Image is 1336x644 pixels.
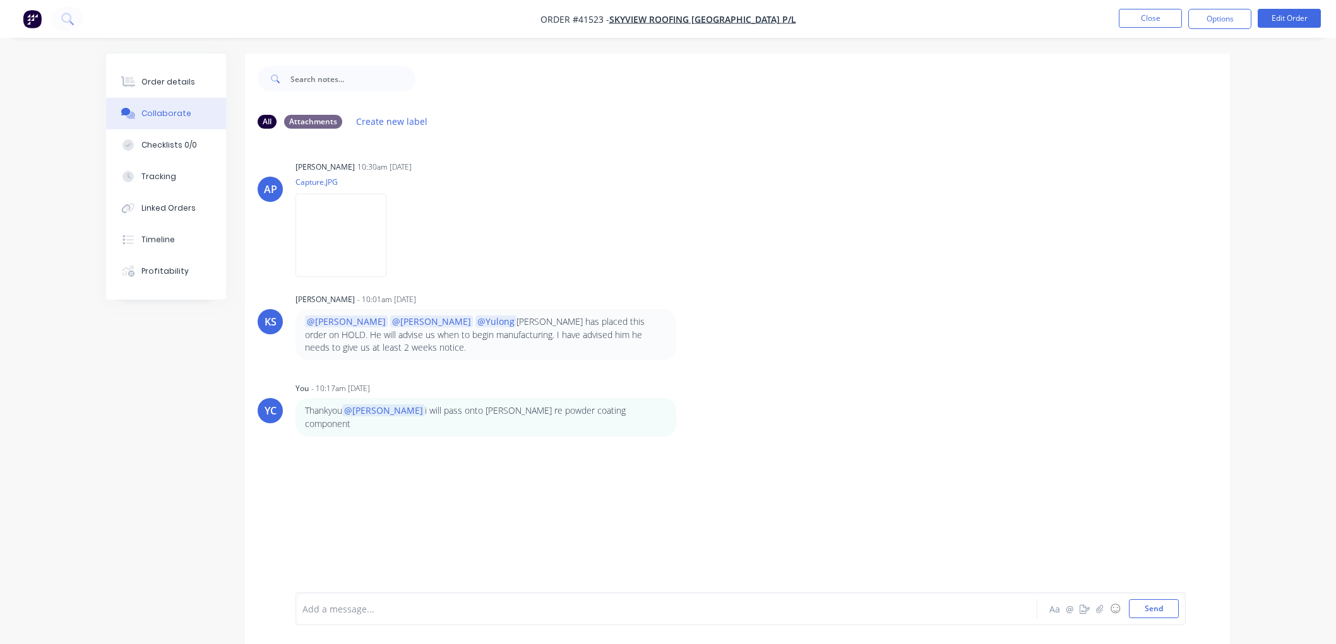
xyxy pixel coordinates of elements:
button: Edit Order [1258,9,1321,28]
p: Thankyou i will pass onto [PERSON_NAME] re powder coating component [305,404,667,430]
button: Send [1129,599,1179,618]
button: Aa [1047,601,1062,616]
div: YC [265,403,277,418]
button: Linked Orders [106,192,226,224]
div: Linked Orders [141,202,196,214]
div: - 10:01am [DATE] [357,294,416,305]
button: Create new label [350,113,434,130]
span: @Yulong [475,315,516,327]
button: Options [1188,9,1251,29]
button: Collaborate [106,98,226,129]
div: AP [264,182,277,197]
div: Profitability [141,266,189,277]
span: @[PERSON_NAME] [342,404,425,416]
button: Checklists 0/0 [106,129,226,161]
div: You [295,383,309,394]
div: [PERSON_NAME] [295,294,355,305]
div: Tracking [141,171,176,182]
div: Checklists 0/0 [141,139,197,151]
button: Tracking [106,161,226,192]
div: Attachments [284,115,342,129]
div: Collaborate [141,108,191,119]
div: Order details [141,76,195,88]
button: Timeline [106,224,226,255]
button: @ [1062,601,1077,616]
p: Capture.JPG [295,177,399,187]
div: KS [265,314,277,329]
span: Order #41523 - [540,13,609,25]
button: Profitability [106,255,226,287]
div: 10:30am [DATE] [357,161,412,173]
span: @[PERSON_NAME] [390,315,473,327]
div: - 10:17am [DATE] [311,383,370,394]
p: [PERSON_NAME] has placed this order on HOLD. He will advise us when to begin manufacturing. I hav... [305,315,667,354]
div: [PERSON_NAME] [295,161,355,173]
input: Search notes... [290,66,415,91]
button: Close [1119,9,1182,28]
a: SKYVIEW ROOFING [GEOGRAPHIC_DATA] P/L [609,13,796,25]
span: @[PERSON_NAME] [305,315,388,327]
img: Factory [23,9,42,28]
div: Timeline [141,234,175,245]
button: Order details [106,66,226,98]
button: ☺ [1107,601,1123,616]
div: All [258,115,277,129]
